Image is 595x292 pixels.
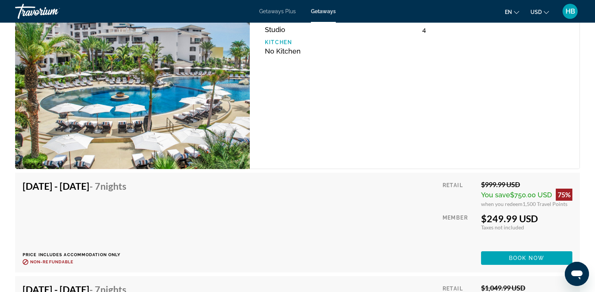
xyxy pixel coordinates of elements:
[481,191,510,199] span: You save
[560,3,580,19] button: User Menu
[481,213,572,224] div: $249.99 USD
[481,251,572,265] button: Book now
[443,213,475,246] div: Member
[481,224,524,231] span: Taxes not included
[89,180,126,192] span: - 7
[530,6,549,17] button: Change currency
[510,191,552,199] span: $750.00 USD
[565,262,589,286] iframe: Button to launch messaging window
[566,8,575,15] span: HB
[505,6,519,17] button: Change language
[23,252,132,257] p: Price includes accommodation only
[100,180,126,192] span: Nights
[15,2,91,21] a: Travorium
[481,180,572,189] div: $999.99 USD
[481,284,572,292] div: $1,049.99 USD
[30,260,74,264] span: Non-refundable
[259,8,296,14] a: Getaways Plus
[509,255,545,261] span: Book now
[505,9,512,15] span: en
[265,47,301,55] span: No Kitchen
[265,26,285,34] span: Studio
[422,26,426,34] span: 4
[523,201,567,207] span: 1,500 Travel Points
[311,8,336,14] a: Getaways
[23,180,126,192] h4: [DATE] - [DATE]
[443,180,475,207] div: Retail
[265,39,415,45] p: Kitchen
[481,201,523,207] span: when you redeem
[530,9,542,15] span: USD
[556,189,572,201] div: 75%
